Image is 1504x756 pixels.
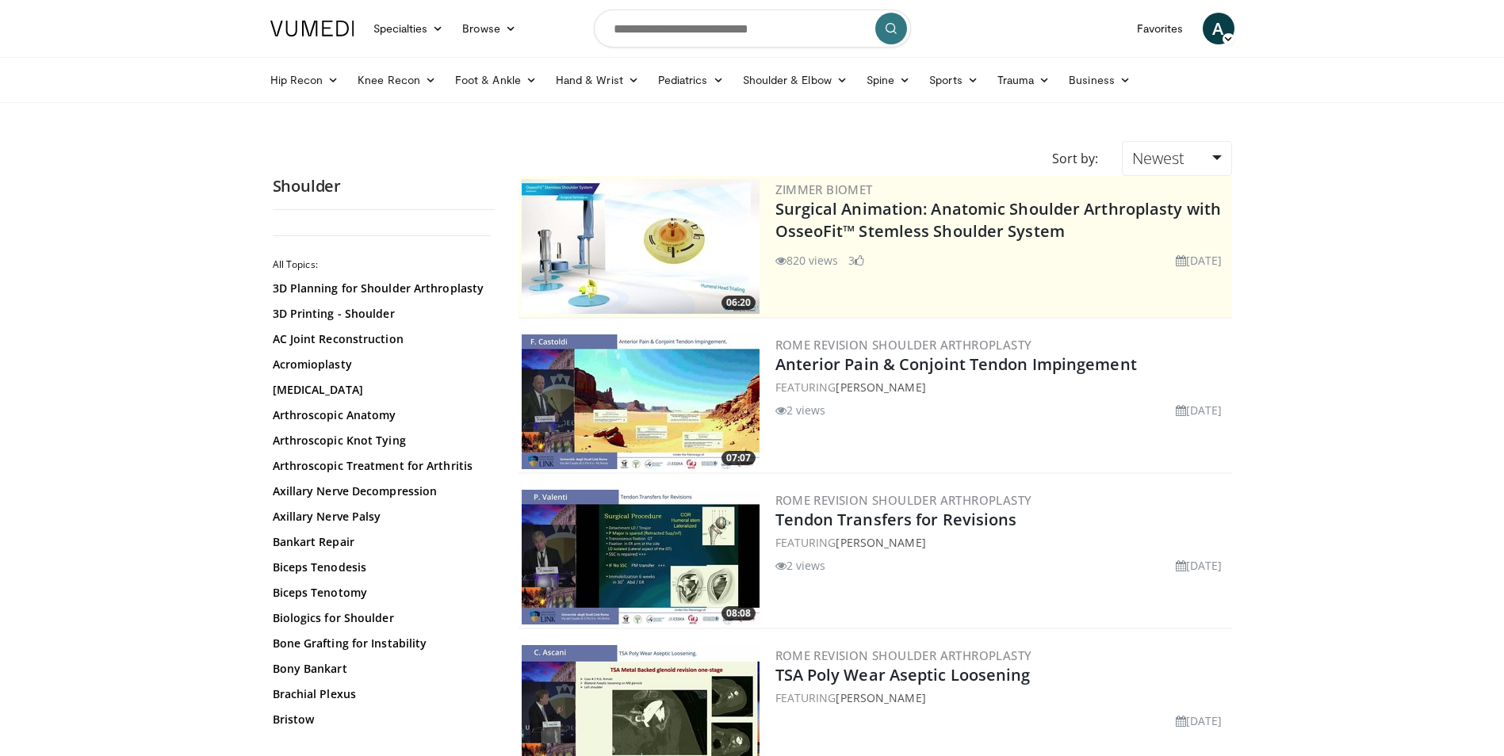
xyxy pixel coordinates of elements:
a: AC Joint Reconstruction [273,331,487,347]
li: 820 views [775,252,839,269]
a: [PERSON_NAME] [836,690,925,705]
a: Newest [1122,141,1231,176]
li: [DATE] [1176,252,1223,269]
a: Hip Recon [261,64,349,96]
li: [DATE] [1176,402,1223,418]
a: Specialties [364,13,453,44]
a: Knee Recon [348,64,446,96]
a: Rome Revision Shoulder Arthroplasty [775,647,1032,663]
a: Bone Grafting for Instability [273,636,487,651]
a: [PERSON_NAME][GEOGRAPHIC_DATA] [273,737,487,753]
a: Biceps Tenodesis [273,559,487,575]
li: [DATE] [1176,712,1223,729]
a: 3D Planning for Shoulder Arthroplasty [273,281,487,296]
li: 3 [848,252,864,269]
a: Business [1059,64,1140,96]
span: Newest [1132,147,1184,169]
h2: All Topics: [273,258,491,271]
a: 06:20 [522,179,760,314]
a: Axillary Nerve Palsy [273,509,487,525]
a: Brachial Plexus [273,686,487,702]
div: FEATURING [775,689,1229,706]
span: 08:08 [721,606,756,620]
a: 08:08 [522,490,760,624]
a: Arthroscopic Anatomy [273,407,487,423]
a: Surgical Animation: Anatomic Shoulder Arthroplasty with OsseoFit™ Stemless Shoulder System [775,198,1222,242]
li: [DATE] [1176,557,1223,574]
a: Spine [857,64,920,96]
span: 06:20 [721,296,756,310]
a: Browse [453,13,526,44]
a: Bankart Repair [273,534,487,550]
li: 2 views [775,557,826,574]
a: Sports [920,64,988,96]
a: Biologics for Shoulder [273,610,487,626]
img: VuMedi Logo [270,21,354,36]
div: Sort by: [1040,141,1110,176]
li: 2 views [775,402,826,418]
a: 07:07 [522,334,760,469]
a: Bony Bankart [273,661,487,677]
img: 8037028b-5014-4d38-9a8c-71d966c81743.300x170_q85_crop-smart_upscale.jpg [522,334,760,469]
a: Axillary Nerve Decompression [273,483,487,499]
a: Shoulder & Elbow [733,64,857,96]
a: Biceps Tenotomy [273,585,487,601]
a: [MEDICAL_DATA] [273,382,487,398]
a: Rome Revision Shoulder Arthroplasty [775,337,1032,353]
h2: Shoulder [273,176,495,197]
a: Rome Revision Shoulder Arthroplasty [775,492,1032,508]
a: Anterior Pain & Conjoint Tendon Impingement [775,353,1137,375]
img: 84e7f812-2061-4fff-86f6-cdff29f66ef4.300x170_q85_crop-smart_upscale.jpg [522,179,760,314]
a: Bristow [273,712,487,727]
a: TSA Poly Wear Aseptic Loosening [775,664,1031,685]
div: FEATURING [775,379,1229,395]
a: Acromioplasty [273,357,487,372]
a: Arthroscopic Treatment for Arthritis [273,458,487,474]
div: FEATURING [775,534,1229,551]
a: Tendon Transfers for Revisions [775,509,1017,530]
a: Foot & Ankle [446,64,546,96]
a: Zimmer Biomet [775,181,873,197]
span: 07:07 [721,451,756,465]
input: Search topics, interventions [594,10,911,48]
a: A [1203,13,1234,44]
a: Pediatrics [649,64,733,96]
a: 3D Printing - Shoulder [273,306,487,322]
a: Favorites [1127,13,1193,44]
a: Hand & Wrist [546,64,649,96]
img: f121adf3-8f2a-432a-ab04-b981073a2ae5.300x170_q85_crop-smart_upscale.jpg [522,490,760,624]
a: Arthroscopic Knot Tying [273,433,487,449]
a: [PERSON_NAME] [836,535,925,550]
a: Trauma [988,64,1060,96]
a: [PERSON_NAME] [836,380,925,395]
